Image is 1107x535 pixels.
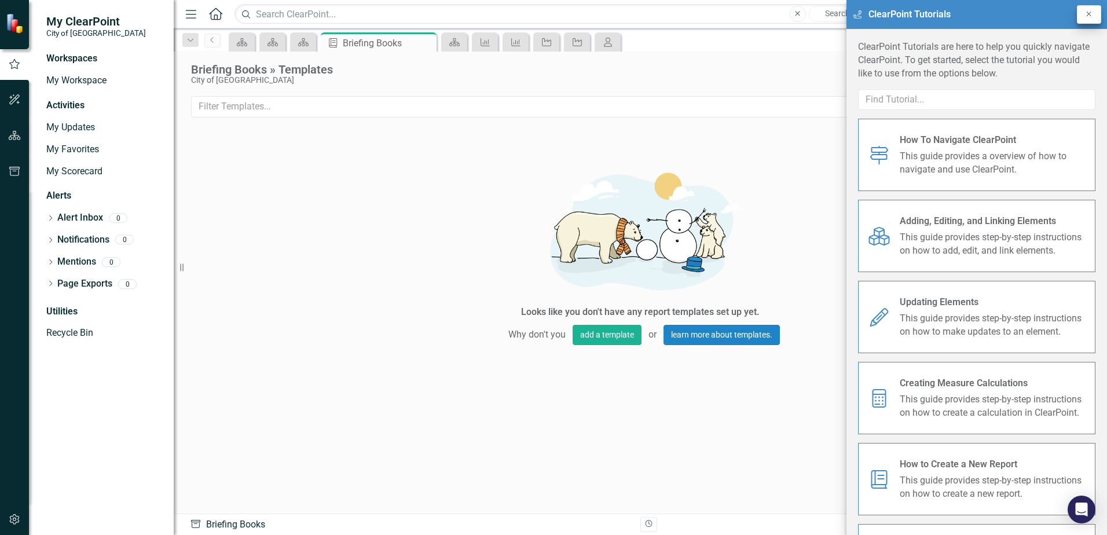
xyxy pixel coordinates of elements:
div: Alerts [46,189,162,203]
button: add a template [573,325,642,345]
span: This guide provides step-by-step instructions on how to add, edit, and link elements. [900,231,1086,258]
span: ClearPoint Tutorials are here to help you quickly navigate ClearPoint. To get started, select the... [858,41,1090,79]
a: My Favorites [46,143,162,156]
div: 0 [109,213,127,223]
a: My Scorecard [46,165,162,178]
input: Find Tutorial... [858,89,1095,111]
span: My ClearPoint [46,14,146,28]
input: Filter Templates... [191,96,999,118]
div: 0 [115,235,134,245]
span: Adding, Editing, and Linking Elements [900,215,1086,228]
a: My Updates [46,121,162,134]
a: My Workspace [46,74,162,87]
div: City of [GEOGRAPHIC_DATA] [191,76,1058,85]
span: How to Create a New Report [900,458,1086,471]
div: Utilities [46,305,162,318]
div: 0 [102,257,120,267]
span: This guide provides step-by-step instructions on how to create a new report. [900,474,1086,501]
span: This guide provides step-by-step instructions on how to make updates to an element. [900,312,1086,339]
div: Briefing Books » Templates [191,63,1058,76]
div: Briefing Books [343,36,434,50]
img: Getting started [467,158,814,303]
a: learn more about templates. [664,325,780,345]
div: Activities [46,99,162,112]
input: Search ClearPoint... [234,4,870,24]
small: City of [GEOGRAPHIC_DATA] [46,28,146,38]
span: Updating Elements [900,296,1086,309]
a: Recycle Bin [46,327,162,340]
div: 0 [118,279,137,289]
button: Search [809,6,867,22]
span: Search [825,9,850,18]
a: Notifications [57,233,109,247]
div: Workspaces [46,52,97,65]
img: ClearPoint Strategy [6,13,26,34]
span: This guide provides a overview of how to navigate and use ClearPoint. [900,150,1086,177]
span: Why don't you [501,325,573,345]
span: This guide provides step-by-step instructions on how to create a calculation in ClearPoint. [900,393,1086,420]
span: Creating Measure Calculations [900,377,1086,390]
span: How To Navigate ClearPoint [900,134,1086,147]
div: Looks like you don't have any report templates set up yet. [521,306,760,319]
div: Open Intercom Messenger [1068,496,1095,523]
span: ClearPoint Tutorials [868,8,951,21]
div: Briefing Books [190,518,632,532]
a: Mentions [57,255,96,269]
a: Alert Inbox [57,211,103,225]
span: or [642,325,664,345]
a: Page Exports [57,277,112,291]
